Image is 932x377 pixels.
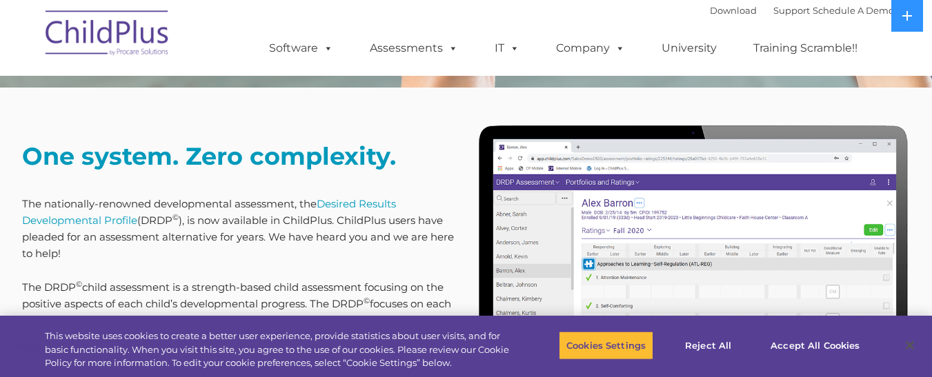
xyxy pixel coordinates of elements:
strong: One system. Zero complexity. [22,141,396,171]
a: Assessments [356,34,472,62]
button: Reject All [665,331,751,360]
a: Desired Results Developmental Profile [22,197,396,227]
a: Schedule A Demo [813,5,894,16]
a: Software [255,34,347,62]
button: Accept All Cookies [763,331,867,360]
button: Cookies Settings [559,331,653,360]
div: This website uses cookies to create a better user experience, provide statistics about user visit... [45,329,513,370]
a: Training Scramble!! [740,34,871,62]
button: Close [895,330,925,360]
p: The nationally-renowned developmental assessment, the (DRDP ), is now available in ChildPlus. Chi... [22,196,456,262]
font: | [710,5,894,16]
a: University [648,34,731,62]
a: Download [710,5,757,16]
sup: © [364,296,370,305]
sup: © [76,279,82,289]
sup: © [172,212,179,222]
a: IT [481,34,533,62]
a: Support [773,5,810,16]
img: ChildPlus by Procare Solutions [39,1,177,70]
a: Company [542,34,639,62]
